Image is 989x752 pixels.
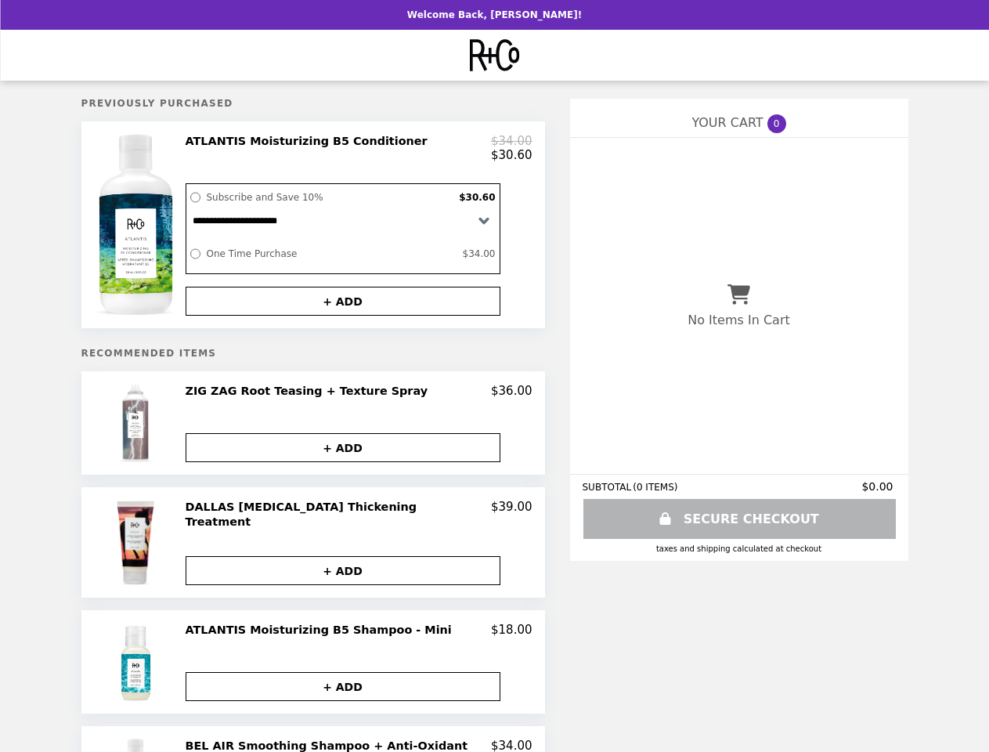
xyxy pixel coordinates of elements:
h2: ATLANTIS Moisturizing B5 Shampoo - Mini [186,623,458,637]
button: + ADD [186,287,500,316]
span: $0.00 [861,480,895,493]
p: $36.00 [491,384,532,398]
button: + ADD [186,433,500,462]
img: Brand Logo [469,39,520,71]
h2: ATLANTIS Moisturizing B5 Conditioner [186,134,434,148]
h5: Recommended Items [81,348,545,359]
img: ZIG ZAG Root Teasing + Texture Spray [118,384,157,462]
p: $39.00 [491,500,532,529]
img: DALLAS Biotin Thickening Treatment [115,500,160,585]
span: 0 [767,114,786,133]
p: $30.60 [491,148,532,162]
button: + ADD [186,672,500,701]
img: ATLANTIS Moisturizing B5 Conditioner [94,134,180,316]
p: Welcome Back, [PERSON_NAME]! [407,9,582,20]
span: YOUR CART [691,115,763,130]
p: $34.00 [491,134,532,148]
h2: DALLAS [MEDICAL_DATA] Thickening Treatment [186,500,492,529]
div: Taxes and Shipping calculated at checkout [583,544,896,553]
img: ATLANTIS Moisturizing B5 Shampoo - Mini [118,623,157,701]
button: + ADD [186,556,500,585]
p: $18.00 [491,623,532,637]
h5: Previously Purchased [81,98,545,109]
p: No Items In Cart [688,313,789,327]
span: SUBTOTAL [583,482,633,493]
label: $30.60 [455,188,499,207]
h2: ZIG ZAG Root Teasing + Texture Spray [186,384,435,398]
label: Subscribe and Save 10% [203,188,456,207]
label: One Time Purchase [203,244,459,263]
span: ( 0 ITEMS ) [633,482,677,493]
label: $34.00 [459,244,500,263]
select: Select a subscription option [186,207,500,234]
